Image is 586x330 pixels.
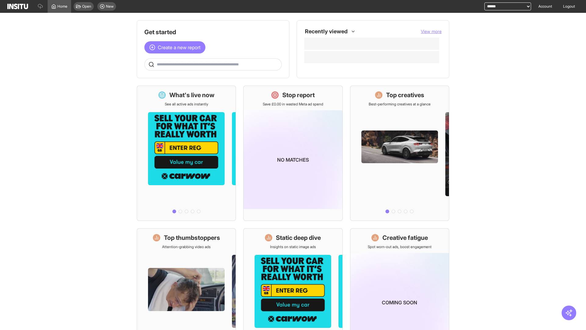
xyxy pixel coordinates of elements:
[82,4,91,9] span: Open
[158,44,201,51] span: Create a new report
[57,4,67,9] span: Home
[369,102,431,107] p: Best-performing creatives at a glance
[386,91,424,99] h1: Top creatives
[169,91,215,99] h1: What's live now
[106,4,114,9] span: New
[270,244,316,249] p: Insights on static image ads
[165,102,208,107] p: See all active ads instantly
[263,102,323,107] p: Save £0.00 in wasted Meta ad spend
[137,86,236,221] a: What's live nowSee all active ads instantly
[244,110,342,209] img: coming-soon-gradient_kfitwp.png
[162,244,211,249] p: Attention-grabbing video ads
[350,86,449,221] a: Top creativesBest-performing creatives at a glance
[421,29,442,34] span: View more
[144,28,282,36] h1: Get started
[144,41,205,53] button: Create a new report
[277,156,309,163] p: No matches
[282,91,315,99] h1: Stop report
[421,28,442,35] button: View more
[7,4,28,9] img: Logo
[276,233,321,242] h1: Static deep dive
[164,233,220,242] h1: Top thumbstoppers
[243,86,342,221] a: Stop reportSave £0.00 in wasted Meta ad spendNo matches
